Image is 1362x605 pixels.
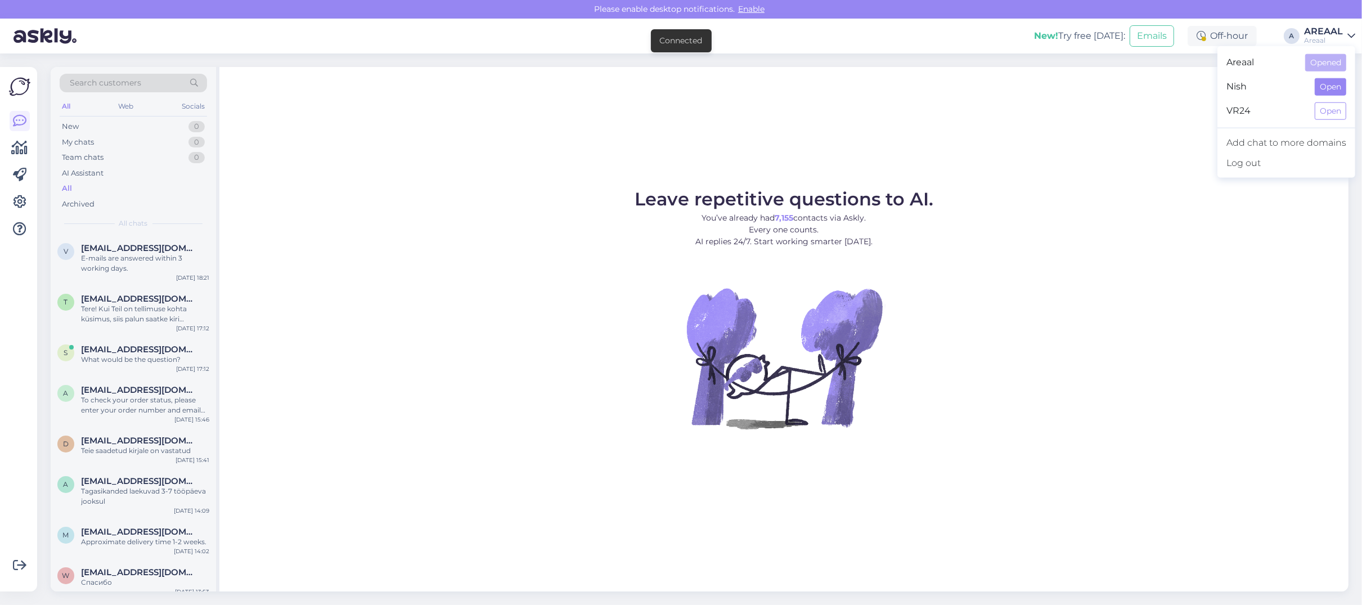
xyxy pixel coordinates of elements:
div: A [1284,28,1300,44]
span: seda.tevetoglu@gmail.com [81,344,198,355]
img: No Chat active [683,257,885,459]
span: Search customers [70,77,141,89]
div: Approximate delivery time 1-2 weeks. [81,537,209,547]
div: Areaal [1304,36,1343,45]
div: 0 [188,121,205,132]
span: t [64,298,68,306]
div: 0 [188,152,205,163]
div: Tere! Kui Teil on tellimuse kohta küsimus, siis palun saatke kiri [EMAIL_ADDRESS][DOMAIN_NAME] [81,304,209,324]
div: What would be the question? [81,355,209,365]
span: wip007@mail.ru [81,567,198,577]
div: AI Assistant [62,168,104,179]
span: taago.pikas@gmail.com [81,294,198,304]
div: Log out [1217,153,1355,173]
button: Open [1315,78,1346,96]
span: VR24 [1226,102,1306,120]
div: [DATE] 14:02 [174,547,209,555]
div: Teie saadetud kirjale on vastatud [81,446,209,456]
span: Vitaliskiba1978@gmail.com [81,243,198,253]
div: [DATE] 18:21 [176,274,209,282]
span: Leave repetitive questions to AI. [635,188,933,210]
div: Web [116,99,136,114]
button: Emails [1130,25,1174,47]
div: Спасибо [81,577,209,588]
span: aasorgmarie@gmail.com [81,476,198,486]
div: [DATE] 15:41 [176,456,209,464]
a: AREAALAreaal [1304,27,1355,45]
span: V [64,247,68,256]
span: w [62,571,70,580]
span: algoke@hotmail.com [81,385,198,395]
div: 0 [188,137,205,148]
div: All [60,99,73,114]
div: Try free [DATE]: [1034,29,1125,43]
div: Socials [179,99,207,114]
span: Nish [1226,78,1306,96]
div: Archived [62,199,95,210]
img: Askly Logo [9,76,30,97]
span: a [64,389,69,397]
span: daniillahk@gmail.com [81,436,198,446]
div: AREAAL [1304,27,1343,36]
span: Mupenieks92@gmail.com [81,527,198,537]
div: To check your order status, please enter your order number and email here: - [URL][DOMAIN_NAME] -... [81,395,209,415]
div: [DATE] 15:46 [174,415,209,424]
div: All [62,183,72,194]
div: Connected [660,35,703,47]
b: New! [1034,30,1058,41]
div: Team chats [62,152,104,163]
div: [DATE] 13:53 [175,588,209,596]
span: M [63,531,69,539]
button: Open [1315,102,1346,120]
div: Off-hour [1188,26,1257,46]
a: Add chat to more domains [1217,133,1355,153]
div: [DATE] 14:09 [174,507,209,515]
b: 7,155 [775,213,794,223]
div: My chats [62,137,94,148]
span: Areaal [1226,54,1296,71]
div: Tagasikanded laekuvad 3-7 tööpäeva jooksul [81,486,209,507]
div: E-mails are answered within 3 working days. [81,253,209,274]
div: [DATE] 17:12 [176,324,209,333]
span: a [64,480,69,489]
span: s [64,348,68,357]
div: New [62,121,79,132]
span: All chats [119,218,148,228]
p: You’ve already had contacts via Askly. Every one counts. AI replies 24/7. Start working smarter [... [635,212,933,248]
span: Enable [735,4,768,14]
span: d [63,440,69,448]
button: Opened [1305,54,1346,71]
div: [DATE] 17:12 [176,365,209,373]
